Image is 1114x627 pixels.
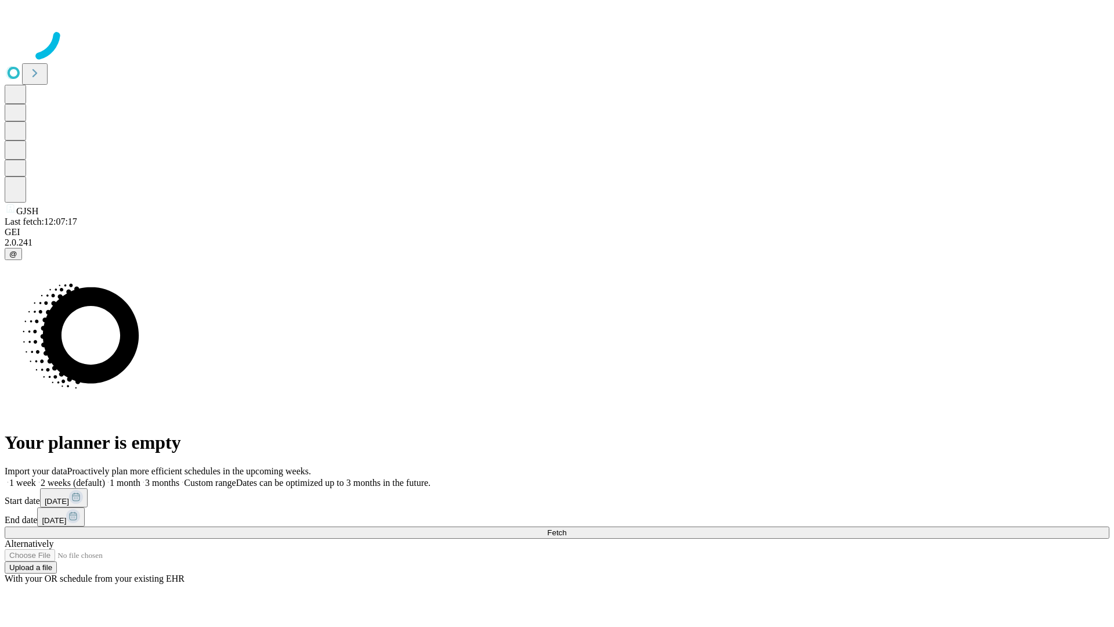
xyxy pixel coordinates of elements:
[5,574,185,583] span: With your OR schedule from your existing EHR
[9,478,36,488] span: 1 week
[5,432,1109,453] h1: Your planner is empty
[41,478,105,488] span: 2 weeks (default)
[37,507,85,527] button: [DATE]
[42,516,66,525] span: [DATE]
[5,227,1109,237] div: GEI
[5,507,1109,527] div: End date
[5,561,57,574] button: Upload a file
[5,527,1109,539] button: Fetch
[5,248,22,260] button: @
[236,478,431,488] span: Dates can be optimized up to 3 months in the future.
[16,206,38,216] span: GJSH
[67,466,311,476] span: Proactively plan more efficient schedules in the upcoming weeks.
[547,528,566,537] span: Fetch
[5,217,77,226] span: Last fetch: 12:07:17
[40,488,88,507] button: [DATE]
[110,478,140,488] span: 1 month
[9,250,17,258] span: @
[5,488,1109,507] div: Start date
[5,237,1109,248] div: 2.0.241
[5,466,67,476] span: Import your data
[184,478,236,488] span: Custom range
[5,539,53,549] span: Alternatively
[45,497,69,506] span: [DATE]
[145,478,179,488] span: 3 months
